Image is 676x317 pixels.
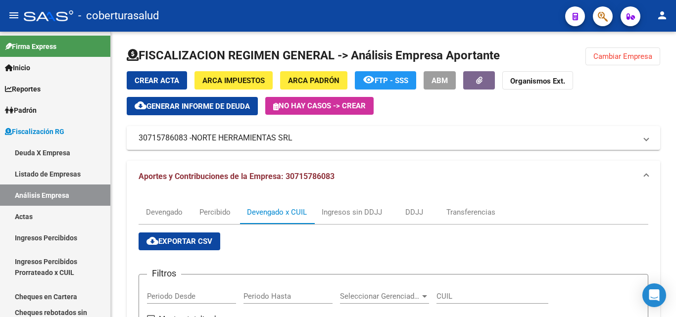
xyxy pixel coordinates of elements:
mat-icon: menu [8,9,20,21]
span: Crear Acta [135,76,179,85]
h1: FISCALIZACION REGIMEN GENERAL -> Análisis Empresa Aportante [127,47,500,63]
span: Inicio [5,62,30,73]
mat-expansion-panel-header: Aportes y Contribuciones de la Empresa: 30715786083 [127,161,660,192]
span: Generar informe de deuda [146,102,250,111]
span: Cambiar Empresa [593,52,652,61]
span: NORTE HERRAMIENTAS SRL [192,133,292,143]
button: No hay casos -> Crear [265,97,374,115]
span: - coberturasalud [78,5,159,27]
button: Generar informe de deuda [127,97,258,115]
button: FTP - SSS [355,71,416,90]
button: Cambiar Empresa [585,47,660,65]
div: Open Intercom Messenger [642,283,666,307]
div: Ingresos sin DDJJ [322,207,382,218]
span: Aportes y Contribuciones de la Empresa: 30715786083 [139,172,335,181]
div: Devengado [146,207,183,218]
span: FTP - SSS [375,76,408,85]
span: Firma Express [5,41,56,52]
span: No hay casos -> Crear [273,101,366,110]
div: DDJJ [405,207,423,218]
mat-panel-title: 30715786083 - [139,133,636,143]
div: Devengado x CUIL [247,207,307,218]
strong: Organismos Ext. [510,77,565,86]
button: ARCA Padrón [280,71,347,90]
span: Fiscalización RG [5,126,64,137]
button: ABM [424,71,456,90]
div: Transferencias [446,207,495,218]
span: ARCA Impuestos [202,76,265,85]
span: ARCA Padrón [288,76,339,85]
h3: Filtros [147,267,181,280]
mat-icon: remove_red_eye [363,74,375,86]
button: Exportar CSV [139,232,220,250]
div: Percibido [199,207,231,218]
span: Reportes [5,84,41,94]
mat-icon: person [656,9,668,21]
mat-expansion-panel-header: 30715786083 -NORTE HERRAMIENTAS SRL [127,126,660,150]
button: Crear Acta [127,71,187,90]
mat-icon: cloud_download [146,235,158,247]
span: Exportar CSV [146,237,212,246]
button: Organismos Ext. [502,71,573,90]
span: ABM [432,76,448,85]
button: ARCA Impuestos [194,71,273,90]
mat-icon: cloud_download [135,99,146,111]
span: Padrón [5,105,37,116]
span: Seleccionar Gerenciador [340,292,420,301]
